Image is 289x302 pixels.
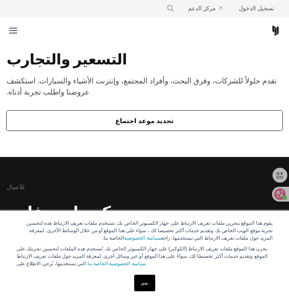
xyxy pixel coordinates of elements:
a: تحديد موعد اجتماع [7,111,282,131]
font: نعم [141,280,148,286]
a: سياسة الخصوصية [124,235,161,241]
a: نعم [134,275,155,291]
font: للأعمال [7,183,25,190]
font: يخزن هذا الموقع ملفات تعريف الارتباط (الكوكيز) على جهاز الكمبيوتر الخاص بك. تُستخدم هذه الملفات ل... [17,246,268,266]
font: تحديد موعد اجتماع [115,117,173,125]
font: تسجيل الدخول [239,5,274,12]
a: كوريليوم هوم [270,26,281,36]
font: يقوم هذا الموقع بتخزين ملفات تعريف الارتباط على جهاز الكمبيوتر الخاص بك. تستخدم ملفات تعريف الارت... [26,220,272,241]
button: يبحث [163,1,178,16]
font: التسعير والتجارب [7,50,127,68]
div: قائمة التنقل [160,1,281,16]
font: نقدم حلولاً للشركات، وفرق البحث، وأفراد المجتمع، وإنترنت الأشياء والسيارات. استكشف عروضنا واطلب ت... [7,76,277,96]
a: سياسة الخصوصية الخاصة بنا. [86,261,145,266]
font: مركز الدعم [188,5,216,12]
font: كوريليوم فايبر [7,202,111,221]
